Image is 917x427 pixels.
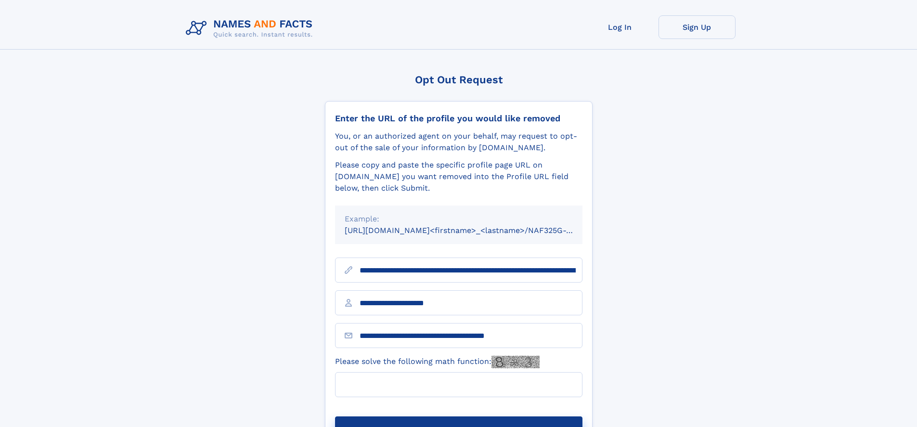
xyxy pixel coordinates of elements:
img: Logo Names and Facts [182,15,321,41]
div: You, or an authorized agent on your behalf, may request to opt-out of the sale of your informatio... [335,130,582,154]
div: Opt Out Request [325,74,593,86]
a: Log In [581,15,659,39]
a: Sign Up [659,15,736,39]
div: Please copy and paste the specific profile page URL on [DOMAIN_NAME] you want removed into the Pr... [335,159,582,194]
label: Please solve the following math function: [335,356,540,368]
div: Example: [345,213,573,225]
div: Enter the URL of the profile you would like removed [335,113,582,124]
small: [URL][DOMAIN_NAME]<firstname>_<lastname>/NAF325G-xxxxxxxx [345,226,601,235]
